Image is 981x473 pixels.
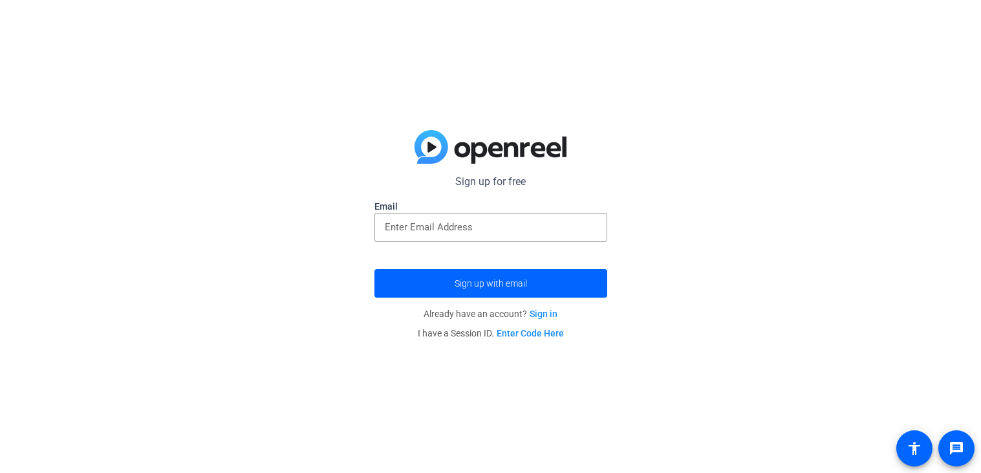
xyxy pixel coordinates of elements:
span: I have a Session ID. [418,328,564,338]
a: Sign in [530,309,557,319]
p: Sign up for free [374,174,607,190]
img: blue-gradient.svg [415,130,566,164]
span: Already have an account? [424,309,557,319]
label: Email [374,200,607,213]
a: Enter Code Here [497,328,564,338]
mat-icon: message [949,441,964,456]
mat-icon: accessibility [907,441,922,456]
button: Sign up with email [374,269,607,298]
input: Enter Email Address [385,219,597,235]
